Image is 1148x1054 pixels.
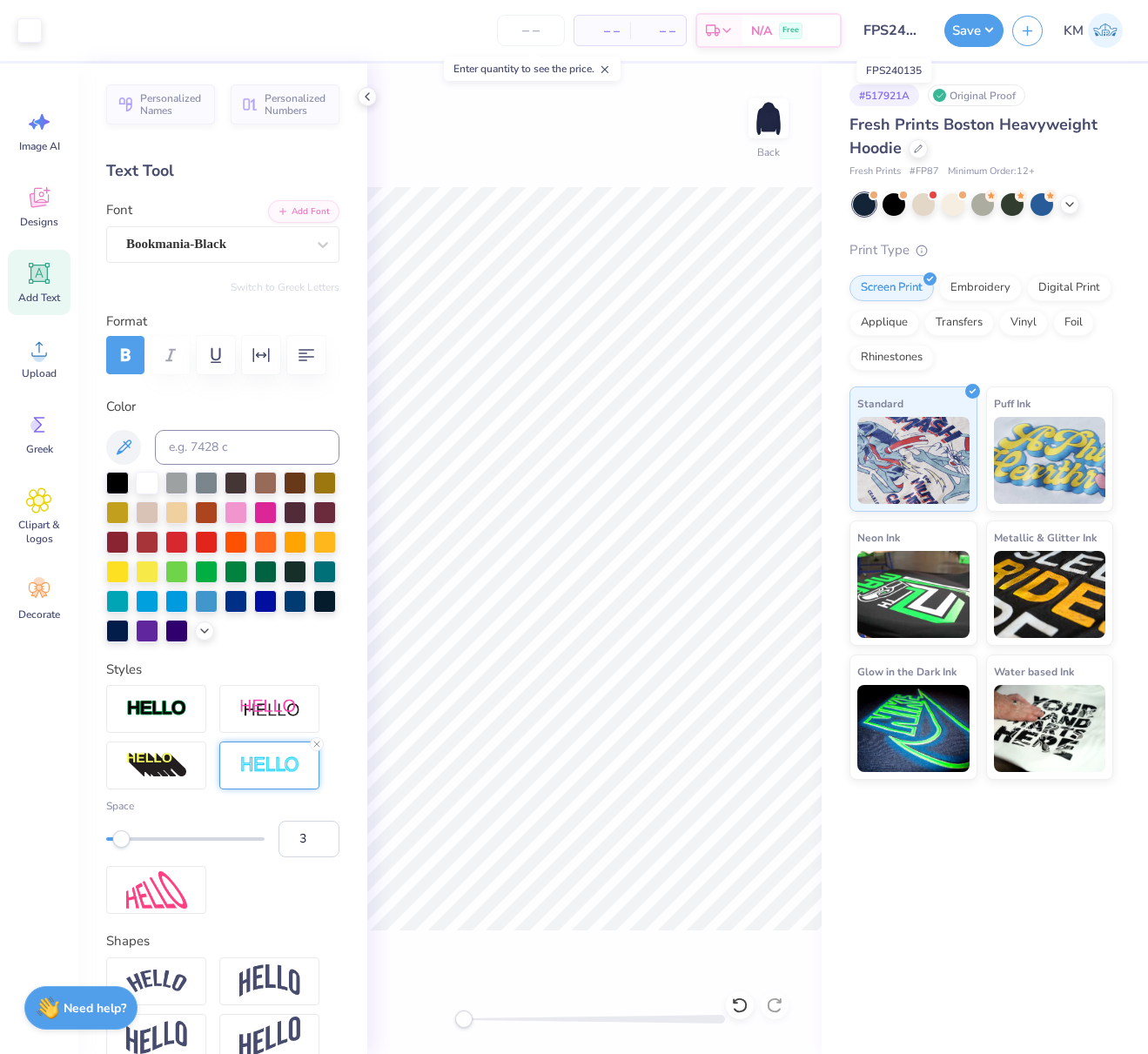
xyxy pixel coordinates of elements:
[268,200,339,223] button: Add Font
[857,662,957,681] span: Glow in the Dark Ink
[444,57,621,81] div: Enter quantity to see the price.
[1064,21,1084,41] span: KM
[106,84,215,124] button: Personalized Names
[857,528,900,547] span: Neon Ink
[112,830,130,848] div: Accessibility label
[999,310,1048,336] div: Vinyl
[265,92,329,117] span: Personalized Numbers
[126,970,187,993] img: Arc
[994,417,1106,504] img: Puff Ink
[939,275,1022,301] div: Embroidery
[849,240,1113,260] div: Print Type
[585,22,620,40] span: – –
[857,551,970,638] img: Neon Ink
[231,84,339,124] button: Personalized Numbers
[994,551,1106,638] img: Metallic & Glitter Ink
[239,698,300,720] img: Shadow
[849,310,919,336] div: Applique
[155,430,339,465] input: e.g. 7428 c
[239,964,300,997] img: Arch
[994,685,1106,772] img: Water based Ink
[106,798,339,814] label: Space
[910,164,939,179] span: # FP87
[19,139,60,153] span: Image AI
[455,1010,473,1028] div: Accessibility label
[20,215,58,229] span: Designs
[994,394,1031,413] span: Puff Ink
[106,660,142,680] label: Styles
[751,22,772,40] span: N/A
[18,291,60,305] span: Add Text
[64,1000,126,1017] strong: Need help?
[849,114,1098,158] span: Fresh Prints Boston Heavyweight Hoodie
[857,394,903,413] span: Standard
[849,84,919,106] div: # 517921A
[782,24,799,37] span: Free
[239,755,300,775] img: Negative Space
[849,345,934,371] div: Rhinestones
[1088,13,1123,48] img: Katrina Mae Mijares
[849,164,901,179] span: Fresh Prints
[850,13,936,48] input: Untitled Design
[106,159,339,183] div: Text Tool
[1053,310,1094,336] div: Foil
[106,931,150,951] label: Shapes
[856,58,931,83] div: FPS240135
[948,164,1035,179] span: Minimum Order: 12 +
[26,442,53,456] span: Greek
[857,685,970,772] img: Glow in the Dark Ink
[1056,13,1131,48] a: KM
[106,312,339,332] label: Format
[231,280,339,294] button: Switch to Greek Letters
[140,92,205,117] span: Personalized Names
[106,397,339,417] label: Color
[1027,275,1111,301] div: Digital Print
[757,144,780,160] div: Back
[126,871,187,909] img: Free Distort
[849,275,934,301] div: Screen Print
[126,699,187,719] img: Stroke
[751,101,786,136] img: Back
[994,662,1074,681] span: Water based Ink
[924,310,994,336] div: Transfers
[18,608,60,621] span: Decorate
[641,22,675,40] span: – –
[928,84,1025,106] div: Original Proof
[497,15,565,46] input: – –
[22,366,57,380] span: Upload
[126,752,187,780] img: 3D Illusion
[994,528,1097,547] span: Metallic & Glitter Ink
[106,200,132,220] label: Font
[10,518,68,546] span: Clipart & logos
[857,417,970,504] img: Standard
[944,14,1004,47] button: Save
